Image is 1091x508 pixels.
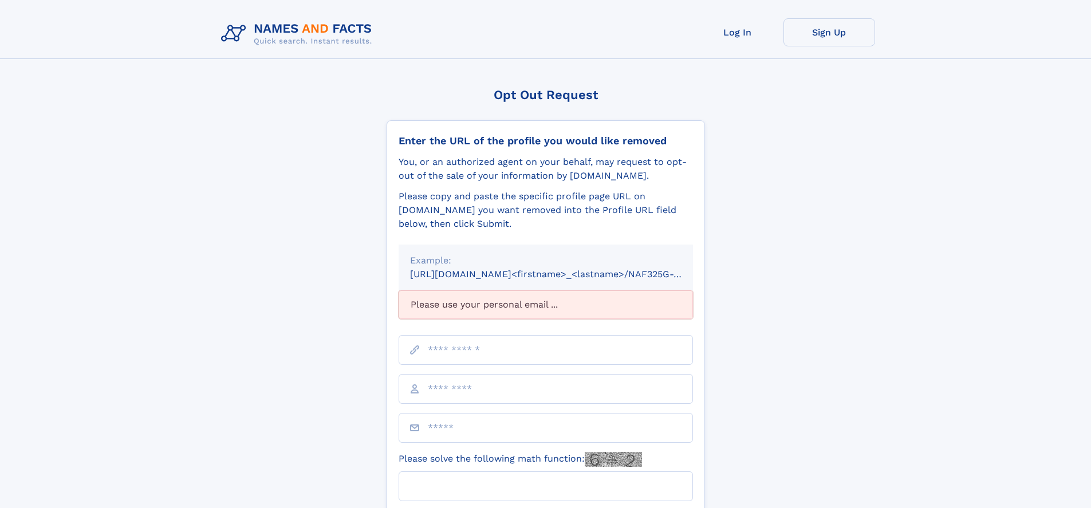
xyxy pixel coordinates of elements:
div: Please copy and paste the specific profile page URL on [DOMAIN_NAME] you want removed into the Pr... [399,190,693,231]
div: You, or an authorized agent on your behalf, may request to opt-out of the sale of your informatio... [399,155,693,183]
a: Sign Up [783,18,875,46]
img: Logo Names and Facts [216,18,381,49]
div: Opt Out Request [387,88,705,102]
div: Enter the URL of the profile you would like removed [399,135,693,147]
label: Please solve the following math function: [399,452,642,467]
a: Log In [692,18,783,46]
div: Example: [410,254,682,267]
div: Please use your personal email ... [399,290,693,319]
small: [URL][DOMAIN_NAME]<firstname>_<lastname>/NAF325G-xxxxxxxx [410,269,715,279]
